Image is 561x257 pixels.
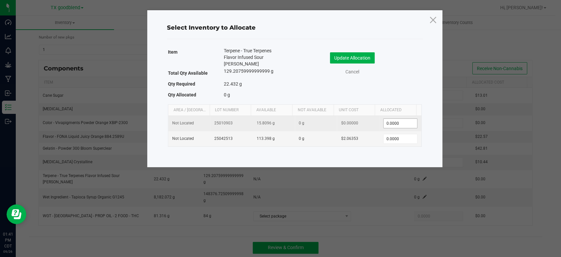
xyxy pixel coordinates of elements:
th: Not Available [292,105,334,116]
th: Area / [GEOGRAPHIC_DATA] [168,105,210,116]
span: Select Inventory to Allocate [167,24,256,31]
span: 0 g [299,121,304,125]
span: 0 g [299,136,304,141]
span: $2.06353 [341,136,358,141]
td: 25042513 [210,131,252,146]
span: Terpene - True Terpenes Flavor Infused Sour [PERSON_NAME] [224,47,285,67]
th: Unit Cost [334,105,375,116]
th: Available [251,105,292,116]
span: Not Located [172,136,194,141]
th: Allocated [375,105,416,116]
td: 25010903 [210,116,252,131]
span: 129.20759999999999 g [224,68,273,74]
span: 113.398 g [257,136,275,141]
span: 15.8096 g [257,121,275,125]
span: $0.00000 [341,121,358,125]
button: Update Allocation [330,52,375,64]
span: 22.432 g [224,81,242,87]
iframe: Resource center [7,204,26,224]
span: 0 g [224,92,230,97]
label: Qty Allocated [168,90,196,99]
a: Cancel [339,68,365,75]
label: Item [168,47,177,57]
label: Qty Required [168,79,195,89]
th: Lot Number [210,105,251,116]
span: Not Located [172,121,194,125]
label: Total Qty Available [168,68,208,78]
